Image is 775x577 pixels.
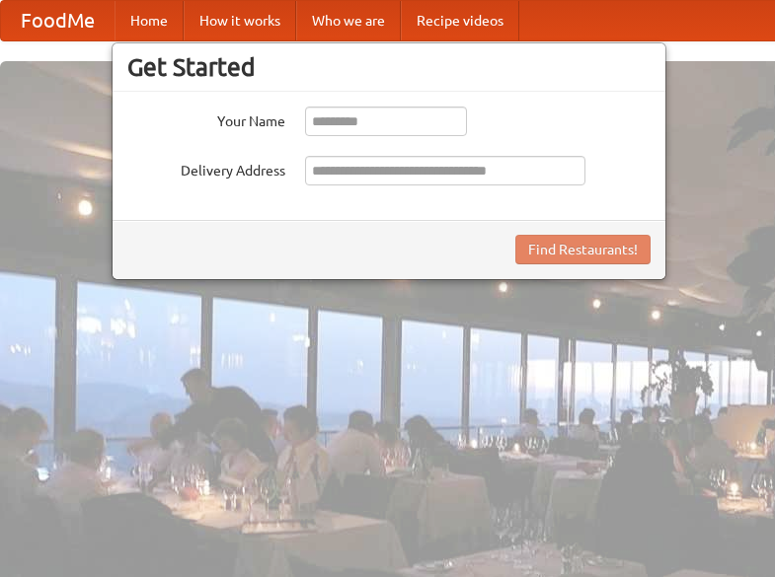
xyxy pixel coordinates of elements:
[115,1,184,40] a: Home
[1,1,115,40] a: FoodMe
[127,52,651,82] h3: Get Started
[296,1,401,40] a: Who we are
[401,1,519,40] a: Recipe videos
[127,156,285,180] label: Delivery Address
[515,235,651,264] button: Find Restaurants!
[127,107,285,131] label: Your Name
[184,1,296,40] a: How it works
